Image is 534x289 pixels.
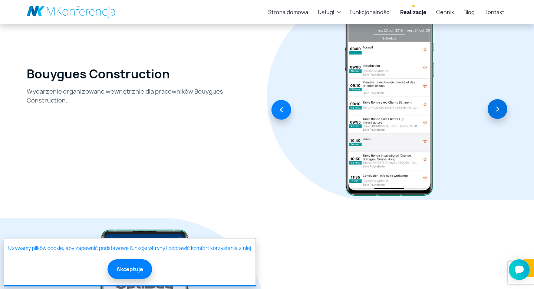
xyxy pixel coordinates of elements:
[27,87,249,105] p: Wydarzenie organizowane wewnętrznie dla pracowników Bouygues Construction.
[27,67,170,81] h2: Bouygues Construction
[108,259,152,279] button: Akceptuję
[315,5,337,19] a: Usługi
[8,245,251,252] a: Używamy plików cookie, aby zapewnić podstawowe funkcje witryny i poprawić komfort korzystania z niej
[433,5,457,19] a: Cennik
[265,5,311,19] a: Strona domowa
[481,5,507,19] a: Kontakt
[347,5,393,19] a: Funkcjonalności
[461,5,478,19] a: Blog
[397,5,429,19] a: Realizacje
[509,259,530,280] iframe: Smartsupp widget button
